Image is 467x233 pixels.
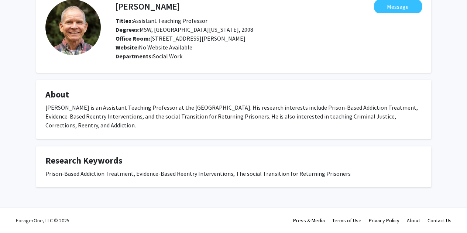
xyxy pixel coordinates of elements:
[45,169,422,178] div: Prison-Based Addiction Treatment, Evidence-Based Reentry Interventions, The social Transition for...
[116,35,150,42] b: Office Room:
[6,200,31,227] iframe: Chat
[407,217,420,224] a: About
[332,217,361,224] a: Terms of Use
[116,44,192,51] span: No Website Available
[116,26,140,33] b: Degrees:
[116,17,207,24] span: Assistant Teaching Professor
[116,17,133,24] b: Titles:
[116,44,139,51] b: Website:
[427,217,451,224] a: Contact Us
[45,155,422,166] h4: Research Keywords
[116,26,253,33] span: MSW, [GEOGRAPHIC_DATA][US_STATE], 2008
[153,52,182,60] span: Social Work
[45,89,422,100] h4: About
[369,217,399,224] a: Privacy Policy
[293,217,325,224] a: Press & Media
[116,35,245,42] span: [STREET_ADDRESS][PERSON_NAME]
[45,103,422,130] div: [PERSON_NAME] is an Assistant Teaching Professor at the [GEOGRAPHIC_DATA]. His research interests...
[116,52,153,60] b: Departments:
